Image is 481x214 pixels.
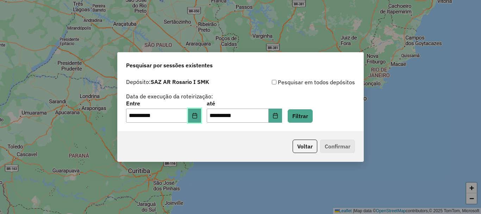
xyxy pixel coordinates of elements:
[288,109,313,123] button: Filtrar
[126,92,213,100] label: Data de execução da roteirização:
[188,109,201,123] button: Choose Date
[207,99,282,108] label: até
[126,78,209,86] label: Depósito:
[269,109,282,123] button: Choose Date
[151,78,209,85] strong: SAZ AR Rosario I SMK
[293,140,317,153] button: Voltar
[126,61,213,69] span: Pesquisar por sessões existentes
[241,78,355,86] div: Pesquisar em todos depósitos
[126,99,201,108] label: Entre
